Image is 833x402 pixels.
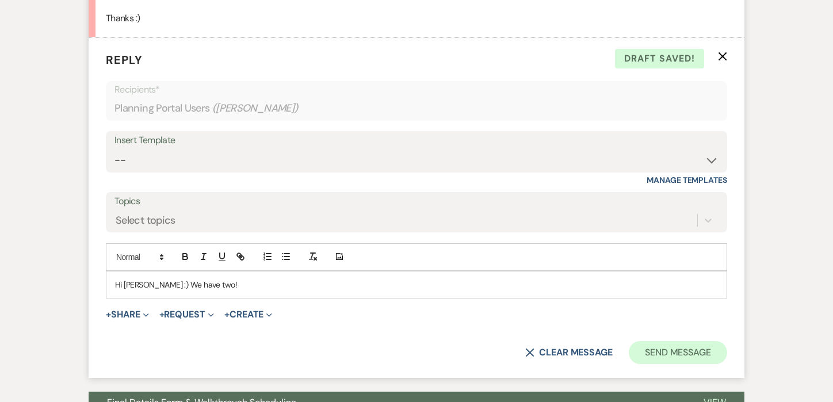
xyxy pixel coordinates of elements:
span: Reply [106,52,143,67]
button: Clear message [525,348,613,357]
span: Draft saved! [615,49,704,68]
p: Thanks :) [106,11,727,26]
a: Manage Templates [647,175,727,185]
label: Topics [114,193,719,210]
span: + [106,310,111,319]
span: ( [PERSON_NAME] ) [212,101,299,116]
span: + [159,310,165,319]
div: Insert Template [114,132,719,149]
span: + [224,310,230,319]
button: Send Message [629,341,727,364]
p: Recipients* [114,82,719,97]
button: Request [159,310,214,319]
div: Select topics [116,213,175,228]
div: Planning Portal Users [114,97,719,120]
button: Create [224,310,272,319]
p: Hi [PERSON_NAME] :) We have two! [115,278,718,291]
button: Share [106,310,149,319]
